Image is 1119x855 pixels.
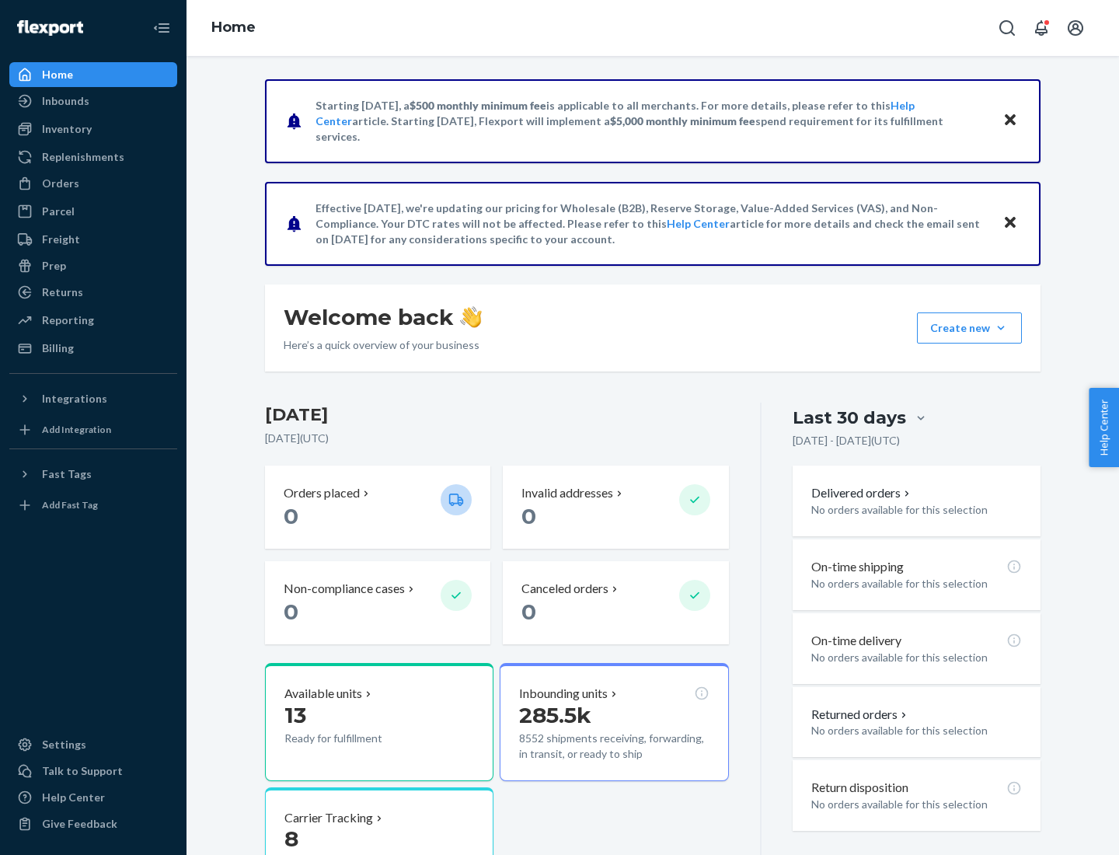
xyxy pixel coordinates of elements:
[9,62,177,87] a: Home
[42,93,89,109] div: Inbounds
[811,706,910,724] button: Returned orders
[811,779,908,797] p: Return disposition
[519,685,608,703] p: Inbounding units
[315,201,988,247] p: Effective [DATE], we're updating our pricing for Wholesale (B2B), Reserve Storage, Value-Added Se...
[42,340,74,356] div: Billing
[9,117,177,141] a: Inventory
[284,825,298,852] span: 8
[42,391,107,407] div: Integrations
[284,809,373,827] p: Carrier Tracking
[42,67,73,82] div: Home
[9,171,177,196] a: Orders
[9,493,177,518] a: Add Fast Tag
[265,561,490,644] button: Non-compliance cases 0
[42,232,80,247] div: Freight
[42,312,94,328] div: Reporting
[521,484,613,502] p: Invalid addresses
[1060,12,1091,44] button: Open account menu
[460,306,482,328] img: hand-wave emoji
[284,503,298,529] span: 0
[42,816,117,832] div: Give Feedback
[1089,388,1119,467] button: Help Center
[42,284,83,300] div: Returns
[9,759,177,783] a: Talk to Support
[667,217,730,230] a: Help Center
[9,462,177,487] button: Fast Tags
[1000,212,1020,235] button: Close
[811,558,904,576] p: On-time shipping
[42,466,92,482] div: Fast Tags
[265,431,729,446] p: [DATE] ( UTC )
[265,403,729,427] h3: [DATE]
[315,98,988,145] p: Starting [DATE], a is applicable to all merchants. For more details, please refer to this article...
[42,790,105,805] div: Help Center
[265,663,493,781] button: Available units13Ready for fulfillment
[9,785,177,810] a: Help Center
[284,484,360,502] p: Orders placed
[811,484,913,502] button: Delivered orders
[42,176,79,191] div: Orders
[9,417,177,442] a: Add Integration
[519,702,591,728] span: 285.5k
[9,253,177,278] a: Prep
[42,258,66,274] div: Prep
[284,731,428,746] p: Ready for fulfillment
[811,650,1022,665] p: No orders available for this selection
[521,598,536,625] span: 0
[284,303,482,331] h1: Welcome back
[9,199,177,224] a: Parcel
[9,732,177,757] a: Settings
[284,685,362,703] p: Available units
[265,466,490,549] button: Orders placed 0
[284,702,306,728] span: 13
[9,308,177,333] a: Reporting
[811,797,1022,812] p: No orders available for this selection
[521,580,608,598] p: Canceled orders
[284,337,482,353] p: Here’s a quick overview of your business
[9,280,177,305] a: Returns
[811,502,1022,518] p: No orders available for this selection
[9,336,177,361] a: Billing
[42,498,98,511] div: Add Fast Tag
[284,598,298,625] span: 0
[1000,110,1020,132] button: Close
[17,20,83,36] img: Flexport logo
[811,576,1022,592] p: No orders available for this selection
[503,561,728,644] button: Canceled orders 0
[610,114,755,127] span: $5,000 monthly minimum fee
[9,811,177,836] button: Give Feedback
[500,663,728,781] button: Inbounding units285.5k8552 shipments receiving, forwarding, in transit, or ready to ship
[9,89,177,113] a: Inbounds
[992,12,1023,44] button: Open Search Box
[284,580,405,598] p: Non-compliance cases
[211,19,256,36] a: Home
[146,12,177,44] button: Close Navigation
[9,145,177,169] a: Replenishments
[42,121,92,137] div: Inventory
[793,406,906,430] div: Last 30 days
[519,731,709,762] p: 8552 shipments receiving, forwarding, in transit, or ready to ship
[42,763,123,779] div: Talk to Support
[793,433,900,448] p: [DATE] - [DATE] ( UTC )
[410,99,546,112] span: $500 monthly minimum fee
[521,503,536,529] span: 0
[503,466,728,549] button: Invalid addresses 0
[811,723,1022,738] p: No orders available for this selection
[9,227,177,252] a: Freight
[42,423,111,436] div: Add Integration
[1026,12,1057,44] button: Open notifications
[9,386,177,411] button: Integrations
[42,737,86,752] div: Settings
[917,312,1022,344] button: Create new
[199,5,268,51] ol: breadcrumbs
[42,204,75,219] div: Parcel
[42,149,124,165] div: Replenishments
[811,632,901,650] p: On-time delivery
